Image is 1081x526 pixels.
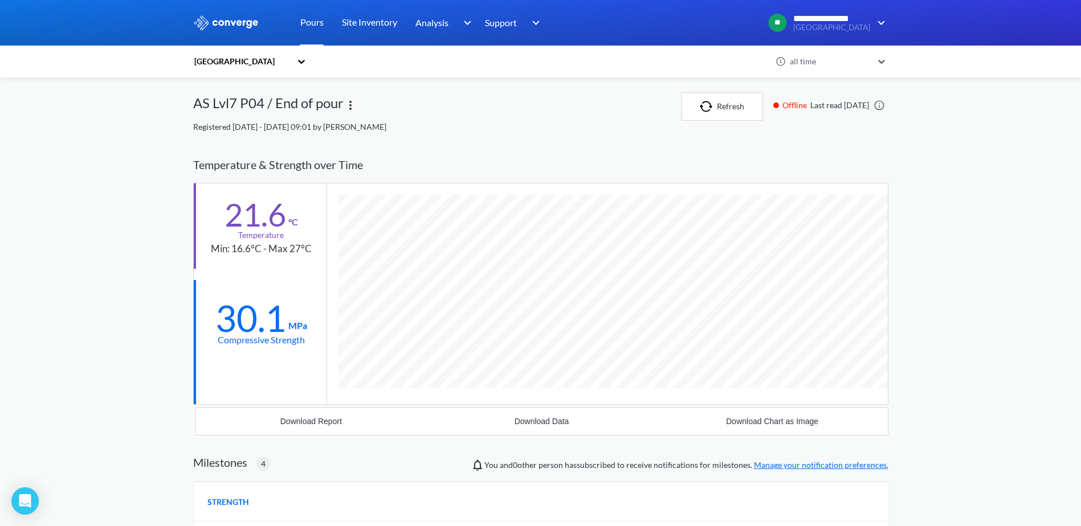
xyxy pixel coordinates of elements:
span: Registered [DATE] - [DATE] 09:01 by [PERSON_NAME] [193,122,386,131]
div: Download Chart as Image [726,417,818,426]
span: [GEOGRAPHIC_DATA] [793,23,870,32]
div: Download Data [515,417,569,426]
button: Refresh [681,92,763,121]
div: all time [787,55,872,68]
div: Min: 16.6°C - Max 27°C [211,241,312,257]
a: Manage your notification preferences. [754,460,888,470]
span: Analysis [415,15,448,30]
div: Compressive Strength [218,332,305,347]
img: notifications-icon.svg [471,458,484,472]
div: Temperature & Strength over Time [193,147,888,183]
img: logo_ewhite.svg [193,15,259,30]
button: Download Report [196,408,427,435]
img: more.svg [344,98,357,112]
span: 0 other [513,460,537,470]
img: downArrow.svg [525,16,543,30]
img: icon-refresh.svg [700,101,717,112]
span: Offline [782,99,810,112]
div: Last read [DATE] [768,99,888,112]
button: Download Data [426,408,657,435]
div: AS Lvl7 P04 / End of pour [193,92,344,121]
img: downArrow.svg [870,16,888,30]
div: Open Intercom Messenger [11,487,39,515]
span: Support [485,15,517,30]
div: Temperature [238,229,284,241]
div: [GEOGRAPHIC_DATA] [193,55,291,68]
span: You and person has subscribed to receive notifications for milestones. [484,459,888,471]
h2: Milestones [193,455,247,469]
span: STRENGTH [207,496,249,508]
img: downArrow.svg [456,16,474,30]
button: Download Chart as Image [657,408,888,435]
div: Download Report [280,417,342,426]
span: 4 [261,458,266,470]
img: icon-clock.svg [776,56,786,67]
div: 21.6 [225,200,286,229]
div: 30.1 [215,304,286,332]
